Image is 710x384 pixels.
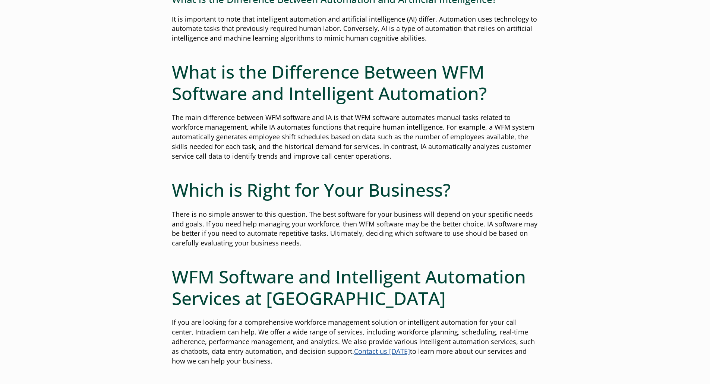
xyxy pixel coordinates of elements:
span: There is no simple answer to this question. The best software for your business will depend on yo... [172,210,537,248]
span: Contact us [DATE] [354,347,410,356]
span: The main difference between WFM software and IA is that WFM software automates manual tasks relat... [172,113,534,161]
span: It is important to note that intelligent automation and artificial intelligence (AI) differ. Auto... [172,15,537,43]
a: Link opens in a new window [354,347,410,356]
span: What is the Difference Between WFM Software and Intelligent Automation? [172,60,487,105]
span: to learn more about our services and how we can help your business. [172,347,527,365]
span: WFM Software and Intelligent Automation Services at [GEOGRAPHIC_DATA] [172,264,526,310]
span: If you are looking for a comprehensive workforce management solution or intelligent automation fo... [172,318,535,356]
span: Which is Right for Your Business? [172,178,451,202]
